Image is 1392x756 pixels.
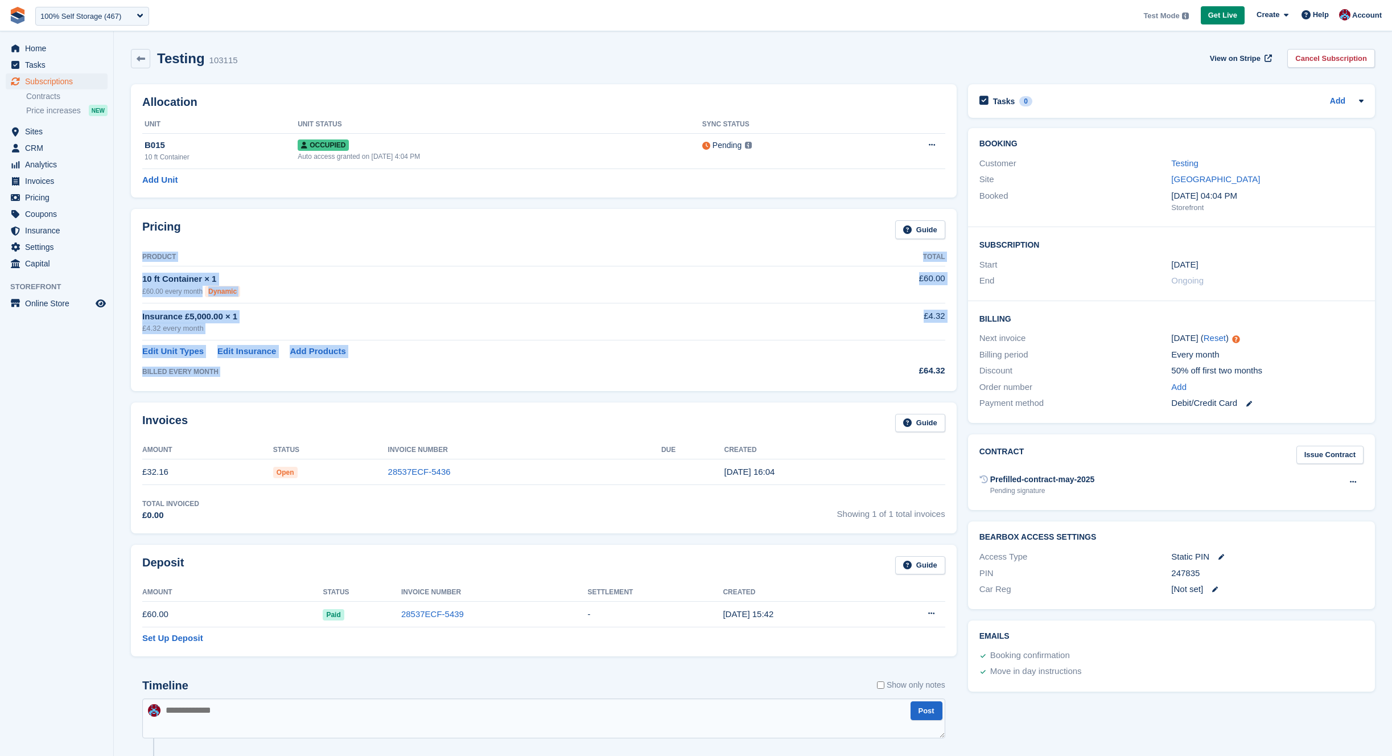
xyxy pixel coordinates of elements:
div: Next invoice [979,332,1172,345]
span: Create [1257,9,1279,20]
div: Car Reg [979,583,1172,596]
div: [Not set] [1171,583,1364,596]
div: Payment method [979,397,1172,410]
div: Access Type [979,550,1172,564]
span: Get Live [1208,10,1237,21]
h2: Contract [979,446,1024,465]
td: £4.32 [854,303,945,340]
a: menu [6,40,108,56]
a: Add [1330,95,1345,108]
a: Guide [895,556,945,575]
input: Show only notes [877,679,884,691]
a: Guide [895,220,945,239]
h2: Pricing [142,220,181,239]
div: Pending signature [990,486,1095,496]
span: Sites [25,124,93,139]
th: Amount [142,441,273,459]
span: Online Store [25,295,93,311]
a: menu [6,140,108,156]
a: View on Stripe [1205,49,1274,68]
div: 103115 [209,54,238,67]
th: Created [723,584,874,602]
h2: Allocation [142,96,945,109]
a: Reset [1204,333,1226,343]
span: Invoices [25,173,93,189]
div: Move in day instructions [990,665,1082,679]
a: [GEOGRAPHIC_DATA] [1171,174,1260,184]
a: menu [6,73,108,89]
td: £60.00 [142,602,323,627]
label: Show only notes [877,679,945,691]
button: Post [911,701,942,720]
div: 247835 [1171,567,1364,580]
span: Help [1313,9,1329,20]
th: Invoice Number [401,584,587,602]
a: 28537ECF-5436 [388,467,451,476]
a: menu [6,157,108,172]
div: £4.32 every month [142,323,854,334]
span: Insurance [25,223,93,239]
a: Issue Contract [1296,446,1364,465]
th: Total [854,248,945,266]
h2: Testing [157,51,205,66]
th: Unit [142,116,298,134]
th: Due [661,441,724,459]
span: Price increases [26,105,81,116]
span: Capital [25,256,93,272]
span: Analytics [25,157,93,172]
div: 100% Self Storage (467) [40,11,121,22]
div: Auto access granted on [DATE] 4:04 PM [298,151,702,162]
a: Add [1171,381,1187,394]
h2: Timeline [142,679,188,692]
span: Pricing [25,190,93,206]
a: Edit Insurance [217,345,276,358]
a: Get Live [1201,6,1245,25]
span: Storefront [10,281,113,293]
div: 50% off first two months [1171,364,1364,377]
div: Tooltip anchor [1231,334,1241,344]
a: menu [6,57,108,73]
th: Status [323,584,401,602]
div: Booking confirmation [990,649,1070,663]
time: 2025-08-22 15:04:33 UTC [724,467,775,476]
th: Status [273,441,388,459]
th: Sync Status [702,116,867,134]
div: B015 [145,139,298,152]
a: Preview store [94,297,108,310]
a: Testing [1171,158,1199,168]
div: Discount [979,364,1172,377]
span: Account [1352,10,1382,21]
div: Pending [713,139,742,151]
div: NEW [89,105,108,116]
img: David Hughes [148,704,160,717]
td: £32.16 [142,459,273,485]
a: Cancel Subscription [1287,49,1375,68]
div: [DATE] 04:04 PM [1171,190,1364,203]
div: Start [979,258,1172,272]
a: menu [6,223,108,239]
a: menu [6,124,108,139]
img: icon-info-grey-7440780725fd019a000dd9b08b2336e03edf1995a4989e88bcd33f0948082b44.svg [745,142,752,149]
span: Coupons [25,206,93,222]
div: Prefilled-contract-may-2025 [990,474,1095,486]
h2: Invoices [142,414,188,433]
a: Add Unit [142,174,178,187]
a: menu [6,256,108,272]
div: £0.00 [142,509,199,522]
span: Ongoing [1171,276,1204,285]
a: Add Products [290,345,345,358]
a: Edit Unit Types [142,345,204,358]
div: Static PIN [1171,550,1364,564]
img: David Hughes [1339,9,1350,20]
div: BILLED EVERY MONTH [142,367,854,377]
a: menu [6,206,108,222]
span: Settings [25,239,93,255]
div: [DATE] ( ) [1171,332,1364,345]
div: Storefront [1171,202,1364,213]
h2: Booking [979,139,1364,149]
img: stora-icon-8386f47178a22dfd0bd8f6a31ec36ba5ce8667c1dd55bd0f319d3a0aa187defe.svg [9,7,26,24]
div: 10 ft Container [145,152,298,162]
span: View on Stripe [1210,53,1261,64]
a: menu [6,173,108,189]
th: Amount [142,584,323,602]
